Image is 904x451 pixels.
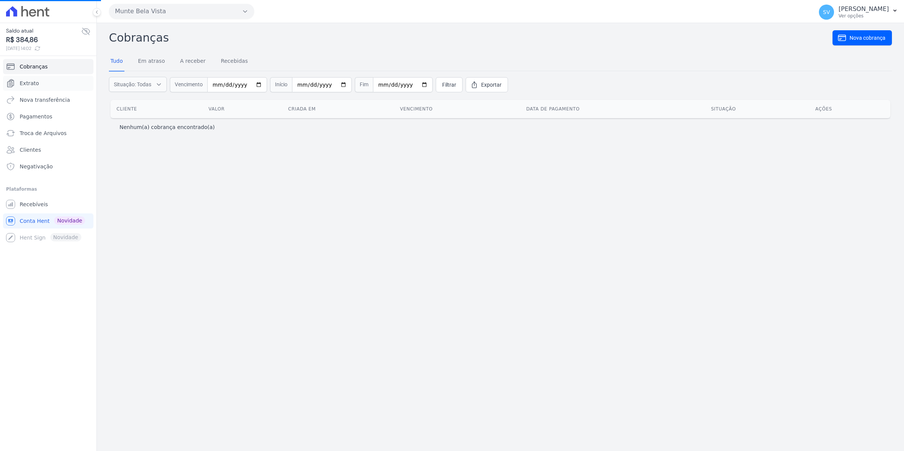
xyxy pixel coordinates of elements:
a: Extrato [3,76,93,91]
a: Tudo [109,52,124,72]
th: Cliente [110,100,202,118]
a: Em atraso [137,52,166,72]
span: Situação: Todas [114,81,151,88]
span: Cobranças [20,63,48,70]
span: Filtrar [442,81,456,89]
button: SV [PERSON_NAME] Ver opções [813,2,904,23]
span: R$ 384,86 [6,35,81,45]
a: Nova transferência [3,92,93,107]
a: Filtrar [436,77,463,92]
a: Cobranças [3,59,93,74]
span: Início [270,77,292,92]
p: Nenhum(a) cobrança encontrado(a) [120,123,215,131]
a: Exportar [466,77,508,92]
span: Pagamentos [20,113,52,120]
a: Pagamentos [3,109,93,124]
span: Fim [355,77,373,92]
th: Criada em [282,100,394,118]
span: Troca de Arquivos [20,129,67,137]
span: Nova transferência [20,96,70,104]
span: Negativação [20,163,53,170]
span: Extrato [20,79,39,87]
span: Vencimento [170,77,207,92]
th: Ações [809,100,890,118]
th: Vencimento [394,100,520,118]
span: SV [823,9,830,15]
a: Conta Hent Novidade [3,213,93,229]
p: [PERSON_NAME] [839,5,889,13]
span: Nova cobrança [850,34,885,42]
a: Troca de Arquivos [3,126,93,141]
a: Recebíveis [3,197,93,212]
th: Situação [705,100,809,118]
a: Recebidas [219,52,250,72]
span: Recebíveis [20,201,48,208]
span: Exportar [481,81,502,89]
h2: Cobranças [109,29,833,46]
button: Situação: Todas [109,77,167,92]
div: Plataformas [6,185,90,194]
th: Data de pagamento [520,100,705,118]
span: Conta Hent [20,217,50,225]
th: Valor [202,100,282,118]
span: Novidade [54,216,85,225]
span: Clientes [20,146,41,154]
a: Negativação [3,159,93,174]
nav: Sidebar [6,59,90,245]
span: [DATE] 14:02 [6,45,81,52]
a: Clientes [3,142,93,157]
a: A receber [179,52,207,72]
span: Saldo atual [6,27,81,35]
a: Nova cobrança [833,30,892,45]
p: Ver opções [839,13,889,19]
button: Munte Bela Vista [109,4,254,19]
